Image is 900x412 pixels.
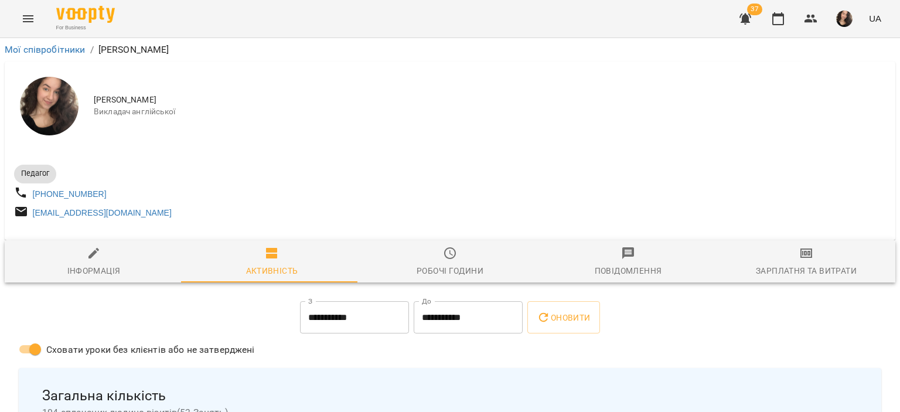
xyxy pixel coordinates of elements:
[67,264,121,278] div: Інформація
[94,106,886,118] span: Викладач англійської
[98,43,169,57] p: [PERSON_NAME]
[14,168,56,179] span: Педагог
[747,4,762,15] span: 37
[869,12,881,25] span: UA
[56,6,115,23] img: Voopty Logo
[14,5,42,33] button: Menu
[5,43,895,57] nav: breadcrumb
[94,94,886,106] span: [PERSON_NAME]
[595,264,662,278] div: Повідомлення
[42,387,858,405] span: Загальна кількість
[33,189,107,199] a: [PHONE_NUMBER]
[56,24,115,32] span: For Business
[90,43,94,57] li: /
[537,311,590,325] span: Оновити
[417,264,483,278] div: Робочі години
[246,264,298,278] div: Активність
[756,264,857,278] div: Зарплатня та Витрати
[33,208,172,217] a: [EMAIL_ADDRESS][DOMAIN_NAME]
[836,11,853,27] img: af1f68b2e62f557a8ede8df23d2b6d50.jpg
[5,44,86,55] a: Мої співробітники
[527,301,599,334] button: Оновити
[46,343,255,357] span: Сховати уроки без клієнтів або не затверджені
[20,77,79,135] img: Самчук Анастасія Олександрівна
[864,8,886,29] button: UA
